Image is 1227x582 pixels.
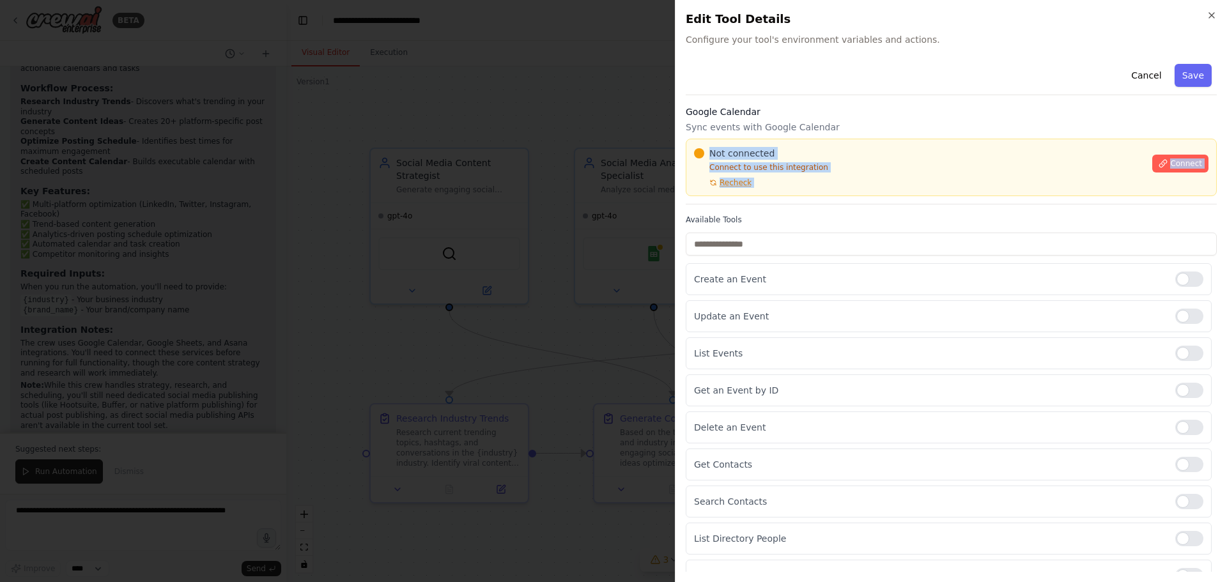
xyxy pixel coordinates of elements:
[694,495,1165,508] p: Search Contacts
[686,215,1217,225] label: Available Tools
[686,10,1217,28] h2: Edit Tool Details
[1175,64,1212,87] button: Save
[1170,158,1202,169] span: Connect
[1152,155,1208,172] button: Connect
[694,310,1165,323] p: Update an Event
[709,147,775,160] span: Not connected
[694,178,752,188] button: Recheck
[686,121,1217,134] p: Sync events with Google Calendar
[694,569,1165,582] p: Search Directory People
[694,421,1165,434] p: Delete an Event
[1123,64,1169,87] button: Cancel
[694,347,1165,360] p: List Events
[694,273,1165,286] p: Create an Event
[720,178,752,188] span: Recheck
[694,384,1165,397] p: Get an Event by ID
[686,105,1217,118] h3: Google Calendar
[694,458,1165,471] p: Get Contacts
[694,162,1145,172] p: Connect to use this integration
[686,33,1217,46] span: Configure your tool's environment variables and actions.
[694,532,1165,545] p: List Directory People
